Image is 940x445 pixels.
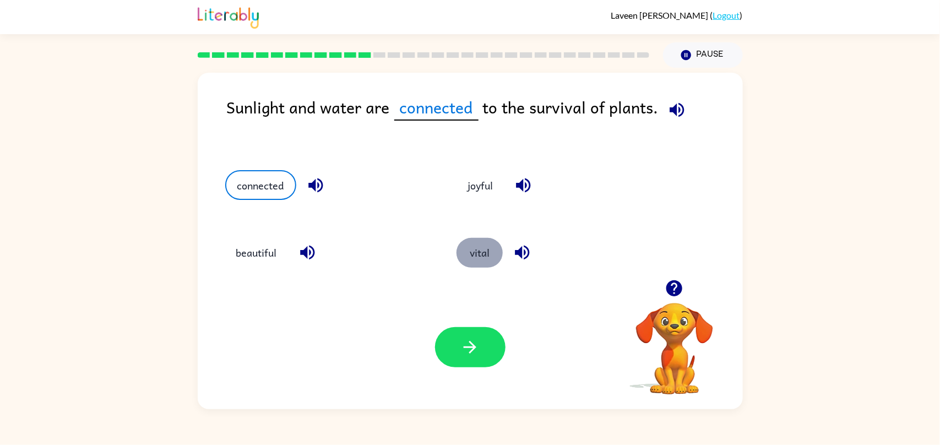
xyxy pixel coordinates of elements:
[394,95,479,121] span: connected
[611,10,710,20] span: Laveen [PERSON_NAME]
[227,95,743,148] div: Sunlight and water are to the survival of plants.
[457,170,504,200] button: joyful
[620,286,730,396] video: Your browser must support playing .mp4 files to use Literably. Please try using another browser.
[198,4,259,29] img: Literably
[225,170,296,200] button: connected
[663,42,743,68] button: Pause
[457,238,503,268] button: vital
[713,10,740,20] a: Logout
[225,238,288,268] button: beautiful
[611,10,743,20] div: ( )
